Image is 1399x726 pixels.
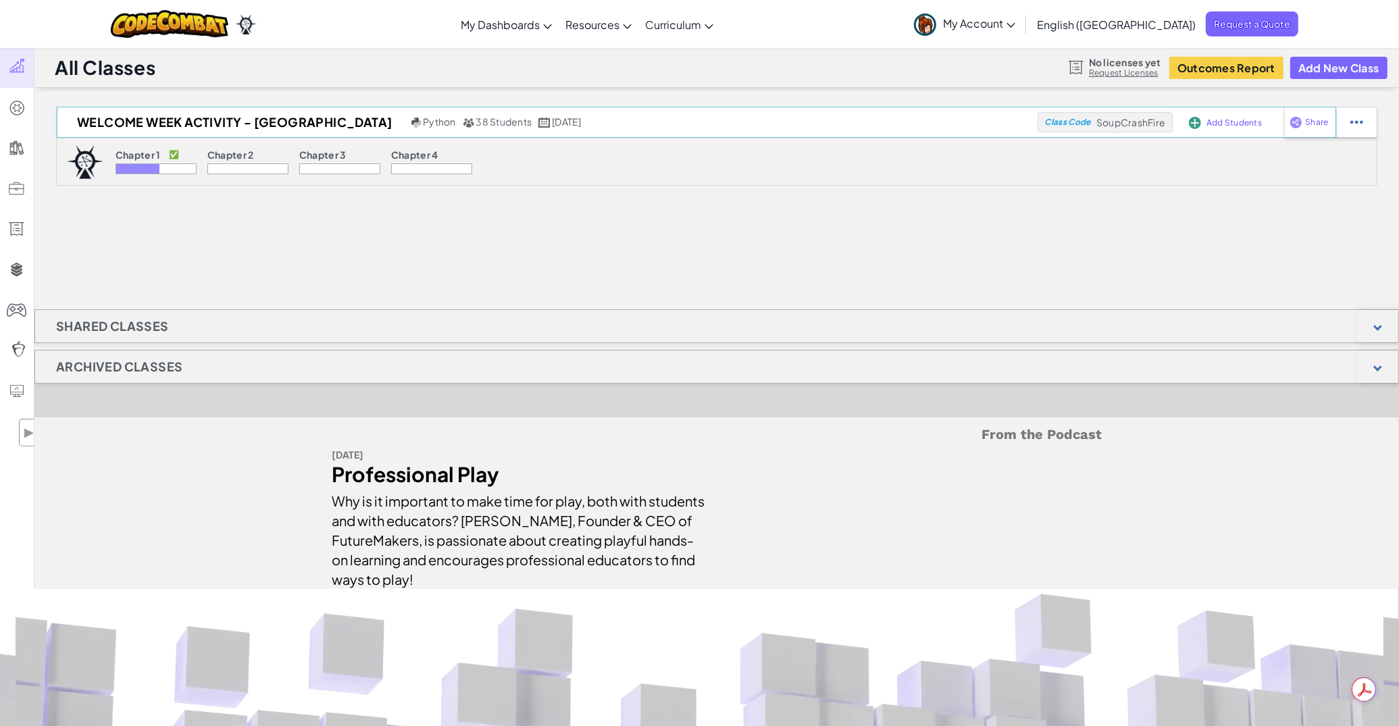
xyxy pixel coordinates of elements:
[552,115,581,128] span: [DATE]
[559,6,638,43] a: Resources
[454,6,559,43] a: My Dashboards
[55,55,155,80] h1: All Classes
[1037,18,1196,32] span: English ([GEOGRAPHIC_DATA])
[332,424,1102,445] h5: From the Podcast
[1206,11,1298,36] a: Request a Quote
[638,6,720,43] a: Curriculum
[943,16,1015,30] span: My Account
[1305,118,1328,126] span: Share
[1044,118,1090,126] span: Class Code
[565,18,619,32] span: Resources
[207,149,254,160] p: Chapter 2
[235,14,257,34] img: Ozaria
[57,112,1038,132] a: Welcome Week Activity - [GEOGRAPHIC_DATA] Python 38 Students [DATE]
[461,18,540,32] span: My Dashboards
[332,465,707,484] div: Professional Play
[1189,117,1201,129] img: IconAddStudents.svg
[1030,6,1202,43] a: English ([GEOGRAPHIC_DATA])
[35,350,203,384] h1: Archived Classes
[67,145,103,179] img: logo
[411,118,422,128] img: python.png
[476,115,532,128] span: 38 Students
[538,118,551,128] img: calendar.svg
[463,118,475,128] img: MultipleUsers.png
[1290,57,1388,79] button: Add New Class
[35,309,190,343] h1: Shared Classes
[57,112,408,132] h2: Welcome Week Activity - [GEOGRAPHIC_DATA]
[391,149,438,160] p: Chapter 4
[332,445,707,465] div: [DATE]
[23,423,34,442] span: ▶
[914,14,936,36] img: avatar
[907,3,1022,45] a: My Account
[1350,116,1363,128] img: IconStudentEllipsis.svg
[645,18,701,32] span: Curriculum
[116,149,161,160] p: Chapter 1
[1089,57,1161,68] span: No licenses yet
[1096,116,1165,128] span: SoupCrashFire
[1089,68,1161,78] a: Request Licenses
[169,149,179,160] p: ✅
[1290,116,1302,128] img: IconShare_Purple.svg
[111,10,229,38] img: CodeCombat logo
[423,115,455,128] span: Python
[332,484,707,589] div: Why is it important to make time for play, both with students and with educators? [PERSON_NAME], ...
[1169,57,1283,79] button: Outcomes Report
[299,149,347,160] p: Chapter 3
[1206,119,1262,127] span: Add Students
